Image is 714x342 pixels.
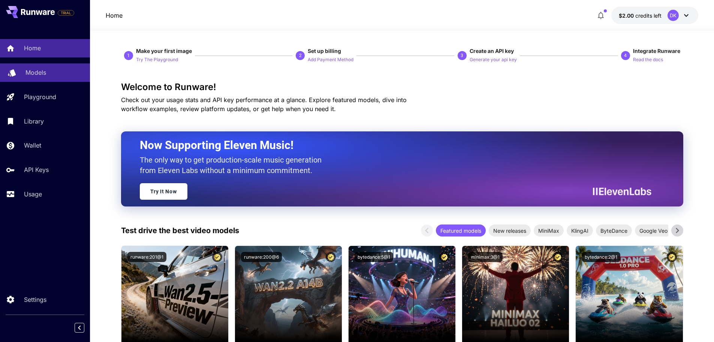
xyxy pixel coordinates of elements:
button: Collapse sidebar [75,323,84,333]
button: $2.00DK [611,7,698,24]
button: Certified Model – Vetted for best performance and includes a commercial license. [667,252,677,262]
span: Google Veo [635,227,672,235]
span: Add your payment card to enable full platform functionality. [58,8,74,17]
p: Generate your api key [470,56,517,63]
p: Library [24,117,44,126]
button: Generate your api key [470,55,517,64]
button: Certified Model – Vetted for best performance and includes a commercial license. [439,252,449,262]
img: alt [121,246,228,342]
div: KlingAI [567,224,593,237]
p: Models [25,68,46,77]
h3: Welcome to Runware! [121,82,683,92]
span: Create an API key [470,48,514,54]
span: Set up billing [308,48,341,54]
p: Test drive the best video models [121,225,239,236]
p: 3 [461,52,463,59]
div: Collapse sidebar [80,321,90,334]
h2: Now Supporting Eleven Music! [140,138,646,152]
div: ByteDance [596,224,632,237]
button: minimax:3@1 [468,252,503,262]
div: $2.00 [619,12,662,20]
span: credits left [635,12,662,19]
img: alt [349,246,455,342]
p: The only way to get production-scale music generation from Eleven Labs without a minimum commitment. [140,155,327,176]
a: Try It Now [140,183,187,200]
button: Try The Playground [136,55,178,64]
div: New releases [489,224,531,237]
p: Playground [24,92,56,101]
button: Certified Model – Vetted for best performance and includes a commercial license. [326,252,336,262]
span: Integrate Runware [633,48,680,54]
p: Add Payment Method [308,56,353,63]
span: New releases [489,227,531,235]
p: Read the docs [633,56,663,63]
span: Check out your usage stats and API key performance at a glance. Explore featured models, dive int... [121,96,407,113]
button: runware:200@6 [241,252,282,262]
button: runware:201@1 [127,252,166,262]
span: MiniMax [534,227,564,235]
span: $2.00 [619,12,635,19]
a: Home [106,11,123,20]
span: KlingAI [567,227,593,235]
span: Featured models [436,227,486,235]
p: Settings [24,295,46,304]
div: Google Veo [635,224,672,237]
p: Usage [24,190,42,199]
p: 2 [299,52,302,59]
button: Add Payment Method [308,55,353,64]
p: API Keys [24,165,49,174]
span: Make your first image [136,48,192,54]
button: Certified Model – Vetted for best performance and includes a commercial license. [212,252,222,262]
img: alt [235,246,342,342]
button: bytedance:2@1 [582,252,620,262]
p: Home [24,44,41,53]
button: Certified Model – Vetted for best performance and includes a commercial license. [553,252,563,262]
button: bytedance:5@1 [355,252,393,262]
div: DK [668,10,679,21]
span: TRIAL [58,10,74,16]
p: Try The Playground [136,56,178,63]
img: alt [462,246,569,342]
p: 4 [624,52,627,59]
span: ByteDance [596,227,632,235]
p: 1 [127,52,130,59]
div: MiniMax [534,224,564,237]
nav: breadcrumb [106,11,123,20]
button: Read the docs [633,55,663,64]
img: alt [576,246,683,342]
div: Featured models [436,224,486,237]
p: Wallet [24,141,41,150]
